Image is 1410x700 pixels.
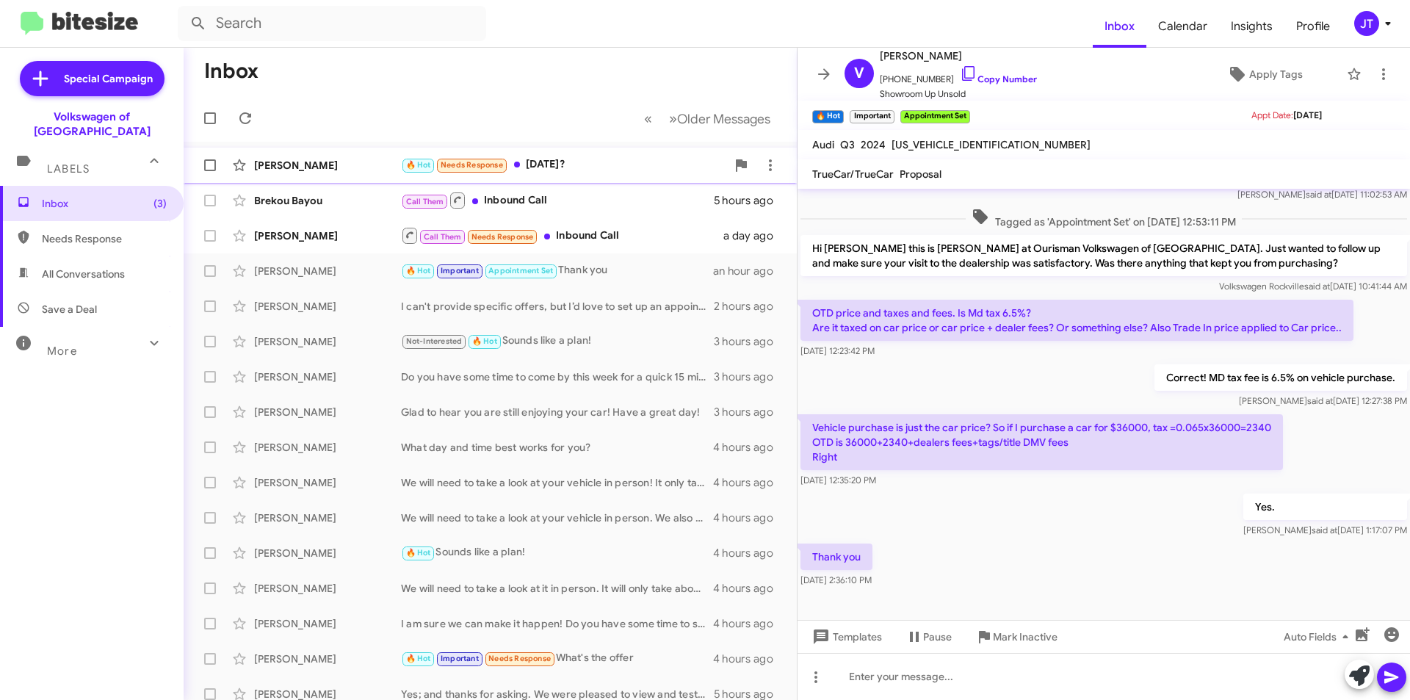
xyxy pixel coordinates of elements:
[406,336,463,346] span: Not-Interested
[714,299,785,314] div: 2 hours ago
[714,405,785,419] div: 3 hours ago
[1219,281,1407,292] span: Volkswagen Rockville [DATE] 10:41:44 AM
[714,334,785,349] div: 3 hours ago
[401,581,713,596] div: We will need to take a look at it in person. It will only take about 15 minutes! Do you have some...
[1354,11,1379,36] div: JT
[401,650,713,667] div: What's the offer
[1251,109,1293,120] span: Appt Date:
[204,59,258,83] h1: Inbox
[424,232,462,242] span: Call Them
[644,109,652,128] span: «
[153,196,167,211] span: (3)
[1093,5,1146,48] a: Inbox
[713,475,785,490] div: 4 hours ago
[254,158,401,173] div: [PERSON_NAME]
[488,266,553,275] span: Appointment Set
[401,544,713,561] div: Sounds like a plan!
[1237,189,1407,200] span: [PERSON_NAME] [DATE] 11:02:53 AM
[812,138,834,151] span: Audi
[812,110,844,123] small: 🔥 Hot
[406,548,431,558] span: 🔥 Hot
[401,616,713,631] div: I am sure we can make it happen! Do you have some time to swing by [DATE] to go over options?
[441,266,479,275] span: Important
[401,156,726,173] div: [DATE]?
[406,160,431,170] span: 🔥 Hot
[254,405,401,419] div: [PERSON_NAME]
[900,110,970,123] small: Appointment Set
[1243,524,1407,535] span: [PERSON_NAME] [DATE] 1:17:07 PM
[254,616,401,631] div: [PERSON_NAME]
[1239,395,1407,406] span: [PERSON_NAME] [DATE] 12:27:38 PM
[966,208,1242,229] span: Tagged as 'Appointment Set' on [DATE] 12:53:11 PM
[713,264,785,278] div: an hour ago
[1306,189,1331,200] span: said at
[1249,61,1303,87] span: Apply Tags
[635,104,661,134] button: Previous
[1304,281,1330,292] span: said at
[677,111,770,127] span: Older Messages
[254,475,401,490] div: [PERSON_NAME]
[488,654,551,663] span: Needs Response
[1342,11,1394,36] button: JT
[800,235,1407,276] p: Hi [PERSON_NAME] this is [PERSON_NAME] at Ourisman Volkswagen of [GEOGRAPHIC_DATA]. Just wanted t...
[798,624,894,650] button: Templates
[401,440,713,455] div: What day and time best works for you?
[20,61,164,96] a: Special Campaign
[960,73,1037,84] a: Copy Number
[254,334,401,349] div: [PERSON_NAME]
[1307,395,1333,406] span: said at
[854,62,864,85] span: V
[47,162,90,176] span: Labels
[1284,624,1354,650] span: Auto Fields
[1272,624,1366,650] button: Auto Fields
[406,266,431,275] span: 🔥 Hot
[713,440,785,455] div: 4 hours ago
[892,138,1091,151] span: [US_VEHICLE_IDENTIFICATION_NUMBER]
[809,624,882,650] span: Templates
[1284,5,1342,48] a: Profile
[441,654,479,663] span: Important
[800,345,875,356] span: [DATE] 12:23:42 PM
[900,167,941,181] span: Proposal
[713,581,785,596] div: 4 hours ago
[880,65,1037,87] span: [PHONE_NUMBER]
[47,344,77,358] span: More
[1146,5,1219,48] a: Calendar
[861,138,886,151] span: 2024
[401,299,714,314] div: I can't provide specific offers, but I’d love to set up an appointment to evaluate your Atlas. Wh...
[42,302,97,317] span: Save a Deal
[441,160,503,170] span: Needs Response
[401,475,713,490] div: We will need to take a look at your vehicle in person! It only takes 15 minutes MAX. Once we eval...
[472,336,497,346] span: 🔥 Hot
[636,104,779,134] nav: Page navigation example
[1312,524,1337,535] span: said at
[254,369,401,384] div: [PERSON_NAME]
[401,191,714,209] div: Inbound Call
[714,369,785,384] div: 3 hours ago
[894,624,963,650] button: Pause
[850,110,894,123] small: Important
[714,193,785,208] div: 5 hours ago
[723,228,785,243] div: a day ago
[812,167,894,181] span: TrueCar/TrueCar
[254,264,401,278] div: [PERSON_NAME]
[800,544,872,570] p: Thank you
[254,546,401,560] div: [PERSON_NAME]
[64,71,153,86] span: Special Campaign
[840,138,855,151] span: Q3
[1189,61,1339,87] button: Apply Tags
[660,104,779,134] button: Next
[800,300,1353,341] p: OTD price and taxes and fees. Is Md tax 6.5%? Are it taxed on car price or car price + dealer fee...
[713,616,785,631] div: 4 hours ago
[42,196,167,211] span: Inbox
[254,581,401,596] div: [PERSON_NAME]
[1293,109,1322,120] span: [DATE]
[963,624,1069,650] button: Mark Inactive
[401,405,714,419] div: Glad to hear you are still enjoying your car! Have a great day!
[800,414,1283,470] p: Vehicle purchase is just the car price? So if I purchase a car for $36000, tax =0.065x36000=2340 ...
[1154,364,1407,391] p: Correct! MD tax fee is 6.5% on vehicle purchase.
[1219,5,1284,48] span: Insights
